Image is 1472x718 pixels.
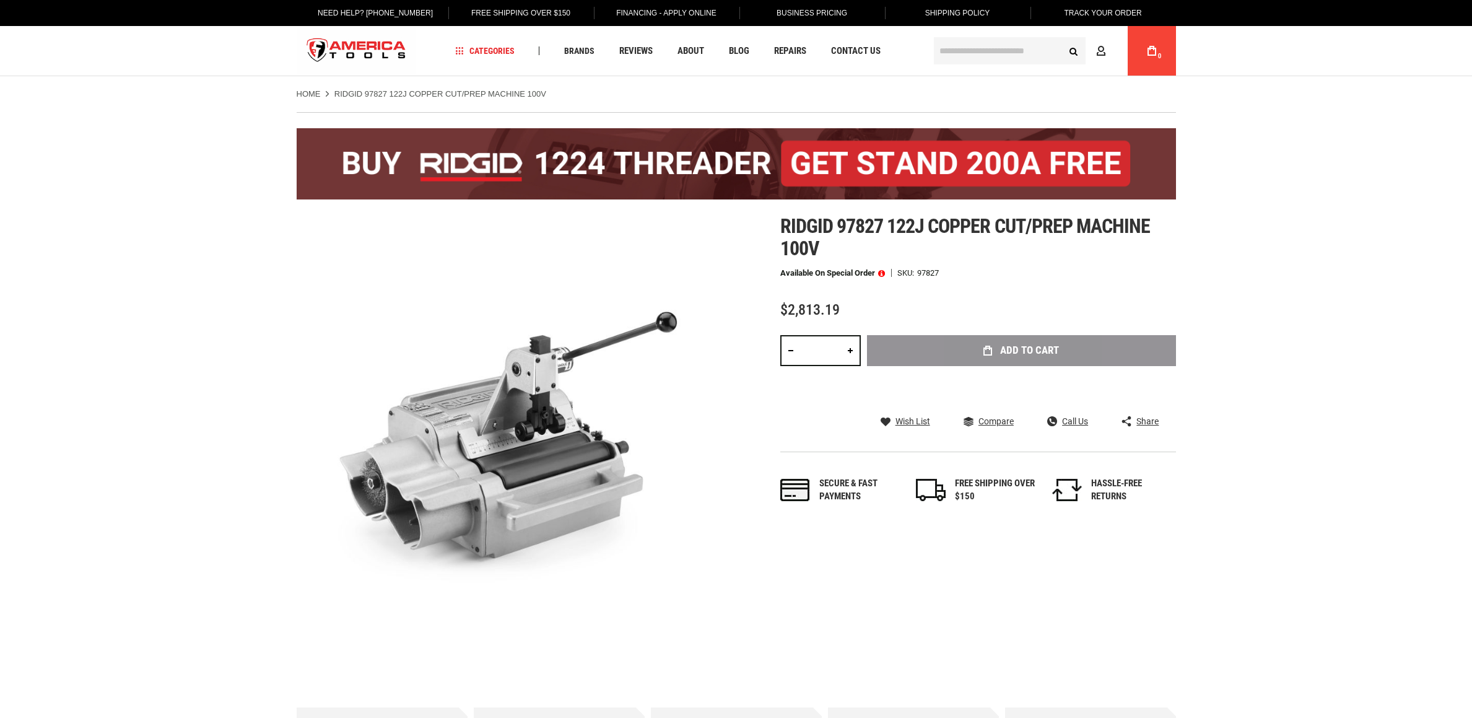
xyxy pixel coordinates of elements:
span: Share [1136,417,1159,426]
span: Shipping Policy [925,9,990,17]
img: payments [780,479,810,501]
span: 0 [1158,53,1162,59]
div: HASSLE-FREE RETURNS [1091,477,1172,504]
strong: SKU [897,269,917,277]
a: Repairs [769,43,812,59]
a: 0 [1140,26,1164,76]
a: Blog [723,43,755,59]
button: Search [1062,39,1086,63]
strong: RIDGID 97827 122J COPPER CUT/PREP MACHINE 100V [334,89,546,99]
a: Categories [450,43,520,59]
img: shipping [916,479,946,501]
img: America Tools [297,28,417,74]
div: 97827 [917,269,939,277]
div: FREE SHIPPING OVER $150 [955,477,1035,504]
img: returns [1052,479,1082,501]
span: Ridgid 97827 122j copper cut/prep machine 100v [780,214,1151,260]
span: Categories [455,46,515,55]
a: Wish List [881,416,930,427]
span: Call Us [1062,417,1088,426]
span: Contact Us [831,46,881,56]
span: About [677,46,704,56]
div: Secure & fast payments [819,477,900,504]
a: Contact Us [825,43,886,59]
iframe: Secure express checkout frame [864,370,1178,375]
span: $2,813.19 [780,301,840,318]
a: Reviews [614,43,658,59]
a: Call Us [1047,416,1088,427]
img: BOGO: Buy the RIDGID® 1224 Threader (26092), get the 92467 200A Stand FREE! [297,128,1176,199]
a: Brands [559,43,600,59]
span: Blog [729,46,749,56]
a: About [672,43,710,59]
p: Available on Special Order [780,269,885,278]
a: Compare [964,416,1014,427]
span: Wish List [895,417,930,426]
span: Repairs [774,46,806,56]
img: main product photo [297,215,736,655]
a: store logo [297,28,417,74]
span: Reviews [619,46,653,56]
span: Compare [978,417,1014,426]
span: Brands [564,46,594,55]
a: Home [297,89,321,100]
